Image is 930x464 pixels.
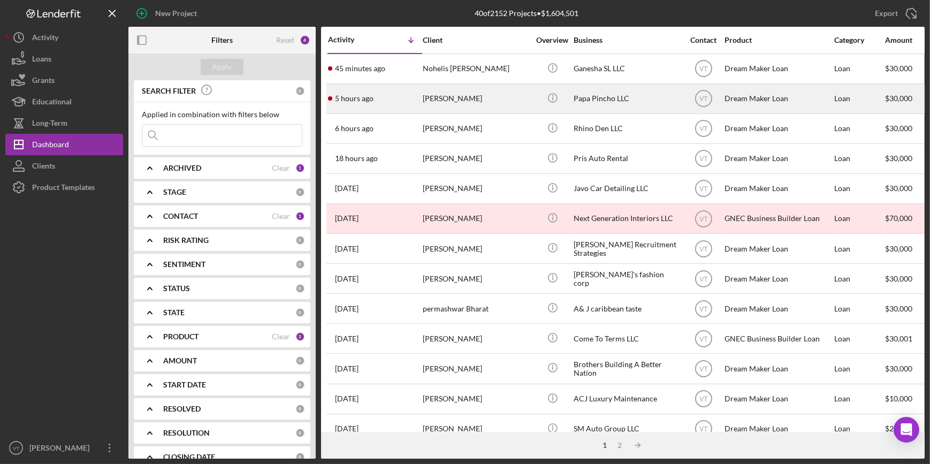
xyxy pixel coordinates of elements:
[5,27,123,48] button: Activity
[295,332,305,341] div: 2
[163,381,206,389] b: START DATE
[834,324,884,353] div: Loan
[295,428,305,438] div: 0
[335,94,373,103] time: 2025-08-25 16:56
[423,264,530,293] div: [PERSON_NAME]
[864,3,925,24] button: Export
[885,144,925,173] div: $30,000
[335,424,359,433] time: 2025-08-18 14:13
[885,55,925,83] div: $30,000
[163,332,199,341] b: PRODUCT
[574,294,681,323] div: A& J caribbean taste
[163,284,190,293] b: STATUS
[574,115,681,143] div: Rhino Den LLC
[725,144,832,173] div: Dream Maker Loan
[295,284,305,293] div: 0
[335,305,359,313] time: 2025-08-20 18:08
[574,354,681,383] div: Brothers Building A Better Nation
[885,294,925,323] div: $30,000
[885,385,925,413] div: $10,000
[574,324,681,353] div: Come To Terms LLC
[163,260,205,269] b: SENTIMENT
[574,234,681,263] div: [PERSON_NAME] Recruitment Strategies
[725,324,832,353] div: GNEC Business Builder Loan
[885,415,925,443] div: $20,000
[163,356,197,365] b: AMOUNT
[128,3,208,24] button: New Project
[894,417,919,443] div: Open Intercom Messenger
[295,163,305,173] div: 1
[885,204,925,233] div: $70,000
[423,204,530,233] div: [PERSON_NAME]
[201,59,243,75] button: Apply
[423,234,530,263] div: [PERSON_NAME]
[142,110,302,119] div: Applied in combination with filters below
[163,236,209,245] b: RISK RATING
[32,177,95,201] div: Product Templates
[725,385,832,413] div: Dream Maker Loan
[834,204,884,233] div: Loan
[163,212,198,220] b: CONTACT
[574,85,681,113] div: Papa Pincho LLC
[32,134,69,158] div: Dashboard
[335,214,359,223] time: 2025-08-21 20:48
[5,177,123,198] button: Product Templates
[5,91,123,112] button: Educational
[885,324,925,353] div: $30,001
[272,212,290,220] div: Clear
[834,264,884,293] div: Loan
[699,95,708,103] text: VT
[885,264,925,293] div: $30,000
[272,164,290,172] div: Clear
[423,385,530,413] div: [PERSON_NAME]
[532,36,573,44] div: Overview
[885,85,925,113] div: $30,000
[423,55,530,83] div: Nohelis [PERSON_NAME]
[163,164,201,172] b: ARCHIVED
[699,305,708,313] text: VT
[699,125,708,133] text: VT
[725,85,832,113] div: Dream Maker Loan
[885,115,925,143] div: $30,000
[725,55,832,83] div: Dream Maker Loan
[295,356,305,366] div: 0
[423,415,530,443] div: [PERSON_NAME]
[295,260,305,269] div: 0
[272,332,290,341] div: Clear
[423,324,530,353] div: [PERSON_NAME]
[699,215,708,223] text: VT
[725,234,832,263] div: Dream Maker Loan
[834,385,884,413] div: Loan
[725,294,832,323] div: Dream Maker Loan
[5,437,123,459] button: VT[PERSON_NAME]
[612,441,627,450] div: 2
[423,354,530,383] div: [PERSON_NAME]
[163,405,201,413] b: RESOLVED
[699,425,708,433] text: VT
[5,48,123,70] a: Loans
[155,3,197,24] div: New Project
[13,445,19,451] text: VT
[335,364,359,373] time: 2025-08-19 11:48
[699,275,708,283] text: VT
[574,36,681,44] div: Business
[335,184,359,193] time: 2025-08-22 02:00
[163,453,215,461] b: CLOSING DATE
[423,85,530,113] div: [PERSON_NAME]
[834,85,884,113] div: Loan
[295,235,305,245] div: 0
[5,112,123,134] a: Long-Term
[423,36,530,44] div: Client
[725,115,832,143] div: Dream Maker Loan
[211,36,233,44] b: Filters
[834,234,884,263] div: Loan
[683,36,723,44] div: Contact
[163,429,210,437] b: RESOLUTION
[5,134,123,155] button: Dashboard
[163,308,185,317] b: STATE
[574,385,681,413] div: ACJ Luxury Maintenance
[335,275,359,283] time: 2025-08-20 18:27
